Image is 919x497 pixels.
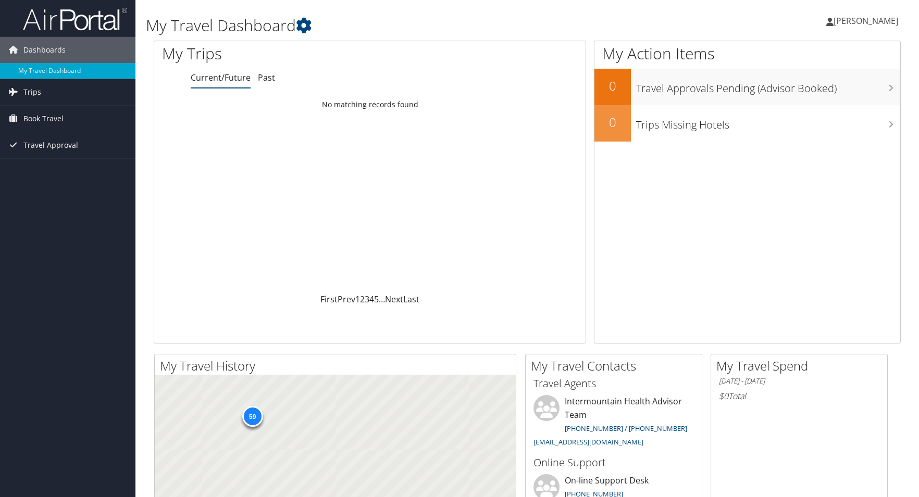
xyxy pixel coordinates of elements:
[242,406,263,427] div: 59
[719,376,879,386] h6: [DATE] - [DATE]
[834,15,898,27] span: [PERSON_NAME]
[719,390,879,402] h6: Total
[23,132,78,158] span: Travel Approval
[355,294,360,305] a: 1
[533,455,694,470] h3: Online Support
[826,5,909,36] a: [PERSON_NAME]
[636,76,900,96] h3: Travel Approvals Pending (Advisor Booked)
[365,294,369,305] a: 3
[320,294,338,305] a: First
[594,43,900,65] h1: My Action Items
[565,424,687,433] a: [PHONE_NUMBER] / [PHONE_NUMBER]
[594,105,900,142] a: 0Trips Missing Hotels
[379,294,385,305] span: …
[374,294,379,305] a: 5
[146,15,654,36] h1: My Travel Dashboard
[533,437,643,447] a: [EMAIL_ADDRESS][DOMAIN_NAME]
[369,294,374,305] a: 4
[528,395,699,451] li: Intermountain Health Advisor Team
[636,112,900,132] h3: Trips Missing Hotels
[258,72,275,83] a: Past
[594,69,900,105] a: 0Travel Approvals Pending (Advisor Booked)
[360,294,365,305] a: 2
[23,37,66,63] span: Dashboards
[23,106,64,132] span: Book Travel
[594,113,631,131] h2: 0
[23,7,127,31] img: airportal-logo.png
[154,95,586,114] td: No matching records found
[716,357,887,375] h2: My Travel Spend
[531,357,702,375] h2: My Travel Contacts
[162,43,398,65] h1: My Trips
[533,376,694,391] h3: Travel Agents
[338,294,355,305] a: Prev
[719,390,728,402] span: $0
[23,79,41,105] span: Trips
[160,357,516,375] h2: My Travel History
[403,294,419,305] a: Last
[594,77,631,95] h2: 0
[385,294,403,305] a: Next
[191,72,251,83] a: Current/Future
